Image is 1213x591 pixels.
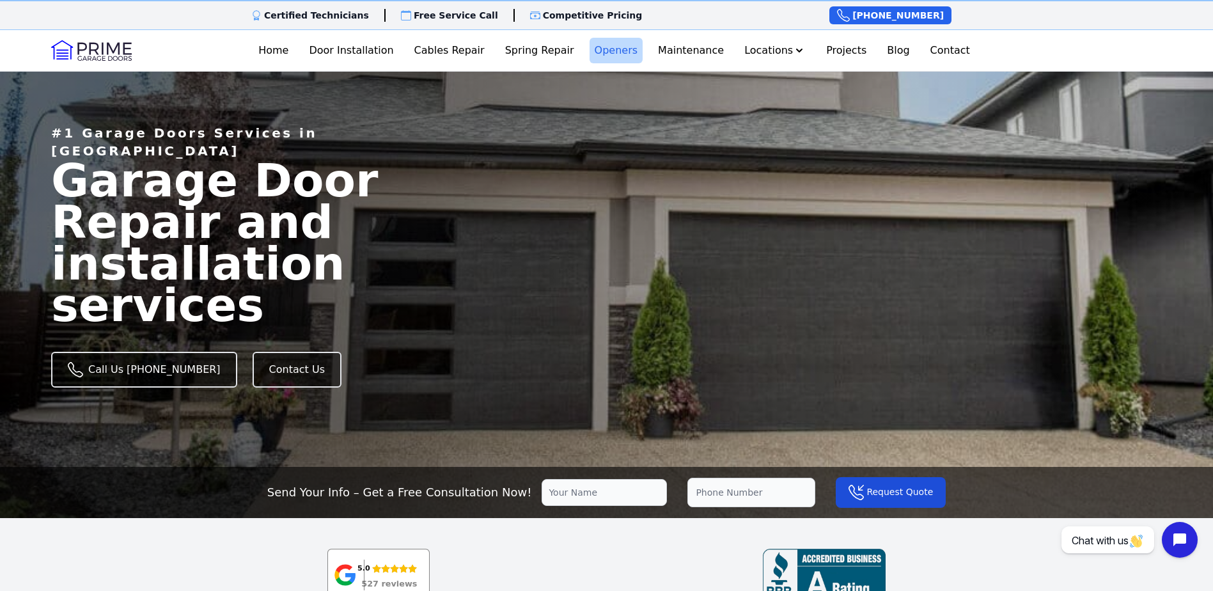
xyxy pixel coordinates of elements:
[304,38,398,63] a: Door Installation
[51,154,378,331] span: Garage Door Repair and installation services
[357,562,417,576] div: Rating: 5.0 out of 5
[543,9,643,22] p: Competitive Pricing
[267,484,532,501] p: Send Your Info – Get a Free Consultation Now!
[687,478,815,507] input: Phone Number
[361,580,417,588] div: 527 reviews
[51,124,419,160] p: #1 Garage Doors Services in [GEOGRAPHIC_DATA]
[253,38,293,63] a: Home
[542,479,667,506] input: Your Name
[264,9,369,22] p: Certified Technicians
[836,477,946,508] button: Request Quote
[51,40,132,61] img: Logo
[253,352,341,388] a: Contact Us
[882,38,914,63] a: Blog
[409,38,490,63] a: Cables Repair
[51,352,237,388] a: Call Us [PHONE_NUMBER]
[829,6,951,24] a: [PHONE_NUMBER]
[590,38,643,63] a: Openers
[739,38,811,63] button: Locations
[414,9,498,22] p: Free Service Call
[821,38,872,63] a: Projects
[653,38,729,63] a: Maintenance
[925,38,975,63] a: Contact
[500,38,579,63] a: Spring Repair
